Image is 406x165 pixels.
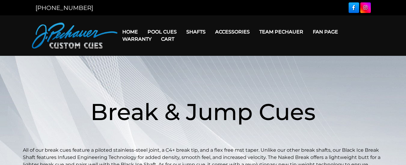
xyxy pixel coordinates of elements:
[118,31,156,47] a: Warranty
[90,98,316,126] span: Break & Jump Cues
[118,24,143,40] a: Home
[182,24,210,40] a: Shafts
[308,24,343,40] a: Fan Page
[32,23,118,49] img: Pechauer Custom Cues
[210,24,255,40] a: Accessories
[255,24,308,40] a: Team Pechauer
[143,24,182,40] a: Pool Cues
[35,4,93,11] a: [PHONE_NUMBER]
[156,31,179,47] a: Cart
